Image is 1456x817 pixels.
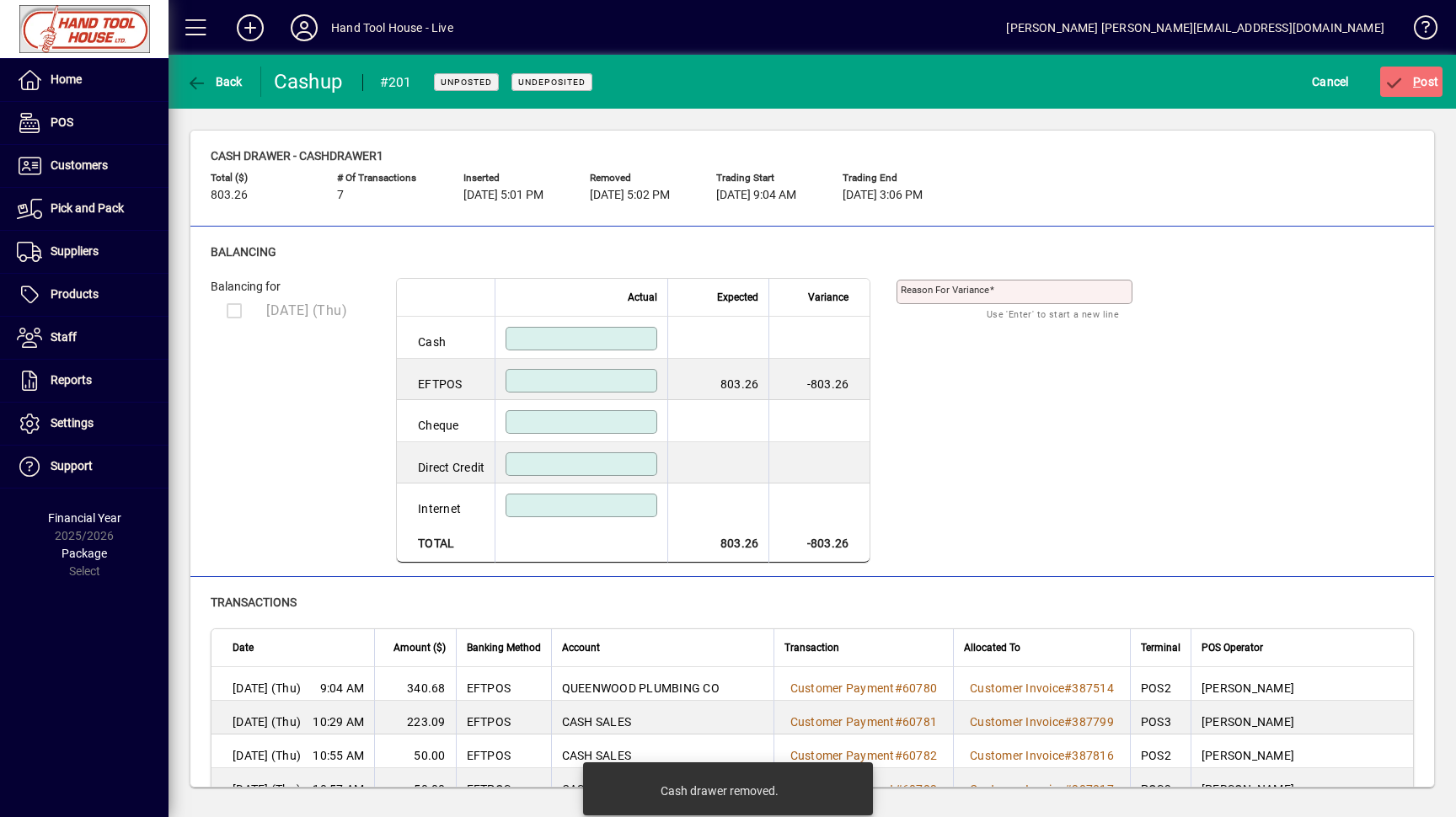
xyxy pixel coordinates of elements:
[182,67,247,97] button: Back
[716,173,817,184] span: Trading start
[717,288,758,307] span: Expected
[784,713,944,731] a: Customer Payment#60781
[790,681,895,695] span: Customer Payment
[562,638,600,657] span: Account
[397,442,495,484] td: Direct Credit
[456,768,551,802] td: EFTPOS
[716,189,796,202] span: [DATE] 9:04 AM
[313,747,364,764] span: 10:55 AM
[320,680,365,697] span: 9:04 AM
[48,511,121,525] span: Financial Year
[467,638,541,657] span: Banking Method
[1064,749,1072,762] span: #
[8,360,169,402] a: Reports
[518,77,586,88] span: Undeposited
[667,359,768,401] td: 803.26
[233,781,301,798] span: [DATE] (Thu)
[8,102,169,144] a: POS
[895,782,902,796] span: #
[331,14,453,41] div: Hand Tool House - Live
[211,189,248,202] span: 803.26
[233,680,301,697] span: [DATE] (Thu)
[970,749,1064,762] span: Customer Invoice
[1384,75,1439,88] span: ost
[902,715,937,729] span: 60781
[393,638,446,657] span: Amount ($)
[51,373,92,387] span: Reports
[1191,768,1413,802] td: [PERSON_NAME]
[1191,701,1413,734] td: [PERSON_NAME]
[551,734,773,768] td: CASH SALES
[964,679,1120,697] a: Customer Invoice#387514
[51,287,99,301] span: Products
[51,201,124,215] span: Pick and Pack
[1141,638,1180,657] span: Terminal
[51,459,93,473] span: Support
[551,667,773,701] td: QUEENWOOD PLUMBING CO
[964,780,1120,798] a: Customer Invoice#387817
[374,667,455,701] td: 340.68
[62,547,107,560] span: Package
[51,115,73,129] span: POS
[1006,14,1384,41] div: [PERSON_NAME] [PERSON_NAME][EMAIL_ADDRESS][DOMAIN_NAME]
[169,67,261,97] app-page-header-button: Back
[211,278,379,296] div: Balancing for
[8,188,169,230] a: Pick and Pack
[590,173,691,184] span: Removed
[8,317,169,359] a: Staff
[628,288,657,307] span: Actual
[1072,681,1114,695] span: 387514
[970,715,1064,729] span: Customer Invoice
[374,701,455,734] td: 223.09
[902,782,937,796] span: 60783
[784,746,944,765] a: Customer Payment#60782
[784,679,944,697] a: Customer Payment#60780
[551,701,773,734] td: CASH SALES
[374,734,455,768] td: 50.00
[895,749,902,762] span: #
[1130,701,1191,734] td: POS3
[313,713,364,730] span: 10:29 AM
[1072,749,1114,762] span: 387816
[8,446,169,488] a: Support
[8,403,169,445] a: Settings
[211,595,297,609] span: Transactions
[987,304,1119,323] mat-hint: Use 'Enter' to start a new line
[456,667,551,701] td: EFTPOS
[843,189,923,202] span: [DATE] 3:06 PM
[1130,768,1191,802] td: POS3
[223,13,277,43] button: Add
[277,13,331,43] button: Profile
[51,158,108,172] span: Customers
[901,284,989,296] mat-label: Reason for variance
[590,189,670,202] span: [DATE] 5:02 PM
[1191,734,1413,768] td: [PERSON_NAME]
[843,173,944,184] span: Trading end
[456,734,551,768] td: EFTPOS
[233,638,254,657] span: Date
[211,173,312,184] span: Total ($)
[970,681,1064,695] span: Customer Invoice
[380,69,412,96] div: #201
[784,638,839,657] span: Transaction
[51,72,82,86] span: Home
[768,359,870,401] td: -803.26
[233,747,301,764] span: [DATE] (Thu)
[1072,715,1114,729] span: 387799
[1202,638,1263,657] span: POS Operator
[768,525,870,563] td: -803.26
[551,768,773,802] td: CASH SALES
[1312,68,1349,95] span: Cancel
[397,525,495,563] td: Total
[1413,75,1421,88] span: P
[51,330,77,344] span: Staff
[211,245,276,259] span: Balancing
[266,302,347,318] span: [DATE] (Thu)
[397,317,495,359] td: Cash
[1064,715,1072,729] span: #
[186,75,243,88] span: Back
[1130,734,1191,768] td: POS2
[808,288,848,307] span: Variance
[8,145,169,187] a: Customers
[667,525,768,563] td: 803.26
